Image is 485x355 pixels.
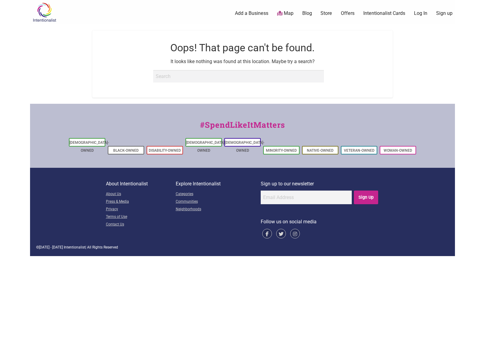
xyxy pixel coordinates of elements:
[414,10,427,17] a: Log In
[149,148,181,153] a: Disability-Owned
[354,191,378,204] input: Sign Up
[109,58,376,66] p: It looks like nothing was found at this location. Maybe try a search?
[321,10,332,17] a: Store
[153,70,324,82] input: Search
[344,148,375,153] a: Veteran-Owned
[341,10,354,17] a: Offers
[36,245,449,250] div: © | All Rights Reserved
[261,180,379,188] p: Sign up to our newsletter
[176,180,261,188] p: Explore Intentionalist
[277,10,293,17] a: Map
[436,10,453,17] a: Sign up
[261,218,379,226] p: Follow us on social media
[113,148,139,153] a: Black-Owned
[176,191,261,198] a: Categories
[70,140,109,153] a: [DEMOGRAPHIC_DATA]-Owned
[261,191,352,204] input: Email Address
[176,198,261,206] a: Communities
[106,180,176,188] p: About Intentionalist
[106,221,176,228] a: Contact Us
[384,148,412,153] a: Woman-Owned
[106,206,176,213] a: Privacy
[302,10,312,17] a: Blog
[266,148,297,153] a: Minority-Owned
[225,140,264,153] a: [DEMOGRAPHIC_DATA]-Owned
[363,10,405,17] a: Intentionalist Cards
[109,41,376,55] h1: Oops! That page can't be found.
[186,140,226,153] a: [DEMOGRAPHIC_DATA]-Owned
[307,148,334,153] a: Native-Owned
[106,213,176,221] a: Terms of Use
[106,198,176,206] a: Press & Media
[39,245,63,249] span: [DATE] - [DATE]
[64,245,85,249] span: Intentionalist
[30,2,59,22] img: Intentionalist
[106,191,176,198] a: About Us
[176,206,261,213] a: Neighborhoods
[30,119,455,137] div: #SpendLikeItMatters
[235,10,268,17] a: Add a Business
